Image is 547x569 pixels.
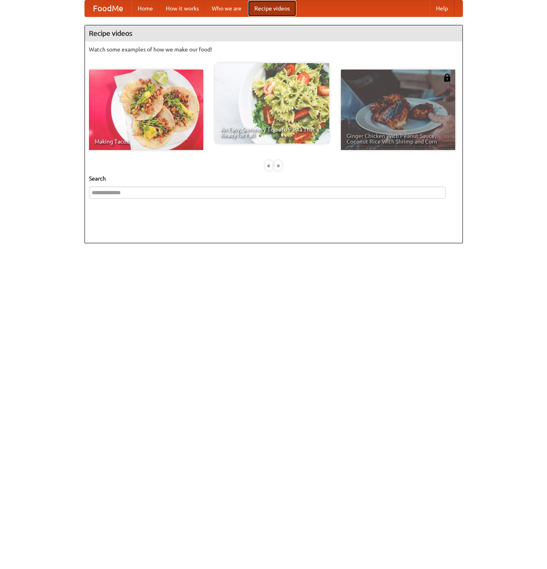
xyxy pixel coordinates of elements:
h5: Search [89,175,458,183]
a: An Easy, Summery Tomato Pasta That's Ready for Fall [215,63,329,144]
a: Making Tacos [89,70,203,150]
a: Home [131,0,159,16]
div: « [265,160,272,170]
a: Recipe videos [248,0,296,16]
a: FoodMe [85,0,131,16]
a: Who we are [205,0,248,16]
span: An Easy, Summery Tomato Pasta That's Ready for Fall [221,127,324,138]
div: » [275,160,282,170]
span: Making Tacos [95,139,198,144]
a: How it works [159,0,205,16]
a: Help [429,0,454,16]
p: Watch some examples of how we make our food! [89,45,458,53]
h4: Recipe videos [85,25,462,41]
img: 483408.png [443,74,451,82]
